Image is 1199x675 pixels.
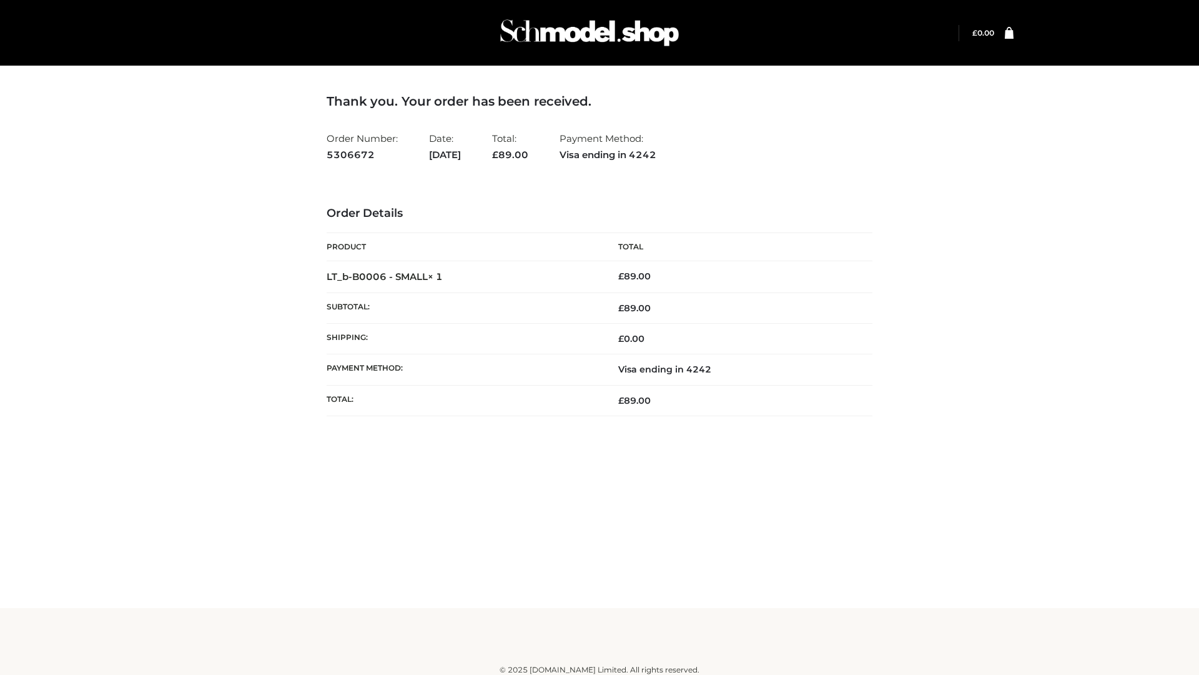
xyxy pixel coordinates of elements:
[492,127,528,166] li: Total:
[327,271,443,282] strong: LT_b-B0006 - SMALL
[327,324,599,354] th: Shipping:
[599,354,872,385] td: Visa ending in 4242
[972,28,994,37] a: £0.00
[618,302,624,314] span: £
[492,149,528,161] span: 89.00
[618,395,624,406] span: £
[496,8,683,57] img: Schmodel Admin 964
[618,333,624,344] span: £
[618,271,624,282] span: £
[429,147,461,163] strong: [DATE]
[327,354,599,385] th: Payment method:
[327,233,599,261] th: Product
[327,292,599,323] th: Subtotal:
[327,147,398,163] strong: 5306672
[599,233,872,261] th: Total
[618,333,644,344] bdi: 0.00
[327,385,599,416] th: Total:
[972,28,994,37] bdi: 0.00
[428,271,443,282] strong: × 1
[618,302,651,314] span: 89.00
[492,149,498,161] span: £
[429,127,461,166] li: Date:
[560,147,656,163] strong: Visa ending in 4242
[618,271,651,282] bdi: 89.00
[972,28,977,37] span: £
[327,94,872,109] h3: Thank you. Your order has been received.
[618,395,651,406] span: 89.00
[327,127,398,166] li: Order Number:
[327,207,872,221] h3: Order Details
[560,127,656,166] li: Payment Method:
